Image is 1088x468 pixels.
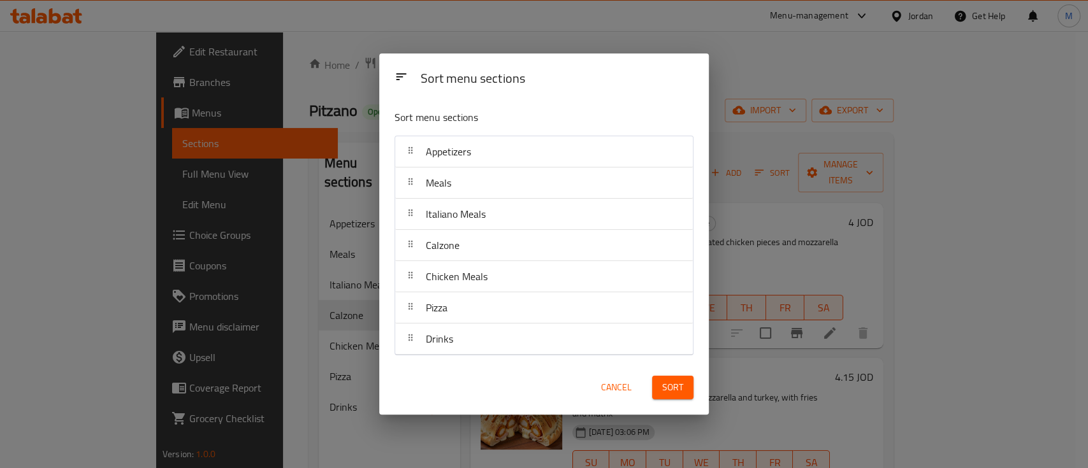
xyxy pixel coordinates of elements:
[395,136,693,167] div: Appetizers
[395,230,693,261] div: Calzone
[596,376,637,399] button: Cancel
[426,267,488,286] span: Chicken Meals
[426,298,447,317] span: Pizza
[395,110,632,125] p: Sort menu sections
[662,379,683,395] span: Sort
[395,199,693,230] div: Italiano Meals
[426,142,471,161] span: Appetizers
[601,379,632,395] span: Cancel
[426,236,460,255] span: Calzone
[395,323,693,355] div: Drinks
[395,292,693,323] div: Pizza
[652,376,693,399] button: Sort
[426,329,453,348] span: Drinks
[395,167,693,199] div: Meals
[426,173,451,192] span: Meals
[395,261,693,292] div: Chicken Meals
[415,65,699,94] div: Sort menu sections
[426,204,486,223] span: Italiano Meals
